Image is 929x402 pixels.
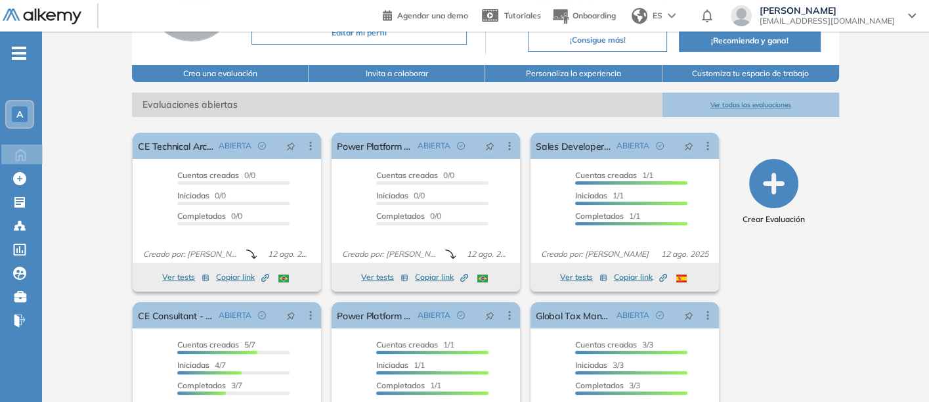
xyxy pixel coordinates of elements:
button: pushpin [276,305,305,326]
button: Copiar link [614,269,667,285]
a: Global Tax Manager [536,302,611,328]
span: Iniciadas [177,190,209,200]
span: Cuentas creadas [177,170,239,180]
span: 0/0 [376,211,441,221]
span: Cuentas creadas [575,170,637,180]
button: Crear Evaluación [743,159,805,225]
span: Completados [376,380,425,390]
span: Completados [177,380,226,390]
span: 12 ago. 2025 [462,248,515,260]
span: check-circle [258,142,266,150]
span: check-circle [258,311,266,319]
span: Cuentas creadas [376,170,438,180]
button: pushpin [674,135,703,156]
span: pushpin [286,310,295,321]
button: Editar mi perfil [251,21,467,45]
span: Evaluaciones abiertas [132,93,662,117]
span: Cuentas creadas [177,340,239,349]
span: 1/1 [376,340,454,349]
span: Creado por: [PERSON_NAME] [337,248,445,260]
a: CE Consultant - [GEOGRAPHIC_DATA] [138,302,213,328]
button: pushpin [475,135,504,156]
span: 3/3 [575,380,640,390]
img: world [632,8,647,24]
button: Copiar link [415,269,468,285]
span: 5/7 [177,340,255,349]
span: check-circle [656,142,664,150]
img: BRA [278,275,289,282]
span: Cuentas creadas [376,340,438,349]
span: ABIERTA [616,309,649,321]
span: Completados [575,211,624,221]
span: 3/3 [575,360,624,370]
span: Crear Evaluación [743,213,805,225]
button: Ver tests [162,269,209,285]
span: Onboarding [573,11,616,20]
img: arrow [668,13,676,18]
span: 3/3 [575,340,653,349]
span: 12 ago. 2025 [263,248,316,260]
span: Iniciadas [376,360,408,370]
span: Completados [177,211,226,221]
img: ESP [676,275,687,282]
span: ABIERTA [418,309,450,321]
button: Onboarding [551,2,616,30]
span: Cuentas creadas [575,340,637,349]
span: 1/1 [376,380,441,390]
button: pushpin [276,135,305,156]
span: 12 ago. 2025 [656,248,714,260]
button: Crea una evaluación [132,65,309,82]
span: Iniciadas [177,360,209,370]
span: 4/7 [177,360,226,370]
span: check-circle [457,311,465,319]
span: Creado por: [PERSON_NAME] [138,248,246,260]
span: 0/0 [177,211,242,221]
span: ABIERTA [418,140,450,152]
a: Power Platform Developer CRM [337,302,412,328]
button: pushpin [674,305,703,326]
span: pushpin [286,141,295,151]
span: 1/1 [575,190,624,200]
img: Logo [3,9,81,25]
span: check-circle [656,311,664,319]
button: Ver tests [560,269,607,285]
span: A [16,109,23,120]
span: Iniciadas [575,190,607,200]
button: Ver tests [361,269,408,285]
button: Ver todas las evaluaciones [662,93,839,117]
span: 1/1 [575,211,640,221]
span: Copiar link [216,271,269,283]
span: 0/0 [376,170,454,180]
span: 1/1 [575,170,653,180]
i: - [12,52,26,55]
span: Iniciadas [575,360,607,370]
span: Completados [376,211,425,221]
span: pushpin [684,141,693,151]
span: 0/0 [177,170,255,180]
button: Personaliza la experiencia [485,65,662,82]
span: [EMAIL_ADDRESS][DOMAIN_NAME] [760,16,895,26]
span: Completados [575,380,624,390]
button: Copiar link [216,269,269,285]
button: ¡Recomienda y gana! [679,30,821,52]
a: Power Platform Developer - [GEOGRAPHIC_DATA] [337,133,412,159]
a: CE Technical Architect - [GEOGRAPHIC_DATA] [138,133,213,159]
span: check-circle [457,142,465,150]
button: Invita a colaborar [309,65,485,82]
img: BRA [477,275,488,282]
span: Iniciadas [376,190,408,200]
a: Agendar una demo [383,7,468,22]
span: Tutoriales [504,11,541,20]
span: 1/1 [376,360,425,370]
span: 0/0 [376,190,425,200]
button: Customiza tu espacio de trabajo [662,65,839,82]
span: Creado por: [PERSON_NAME] [536,248,654,260]
span: 0/0 [177,190,226,200]
span: [PERSON_NAME] [760,5,895,16]
span: Copiar link [614,271,667,283]
span: Agendar una demo [397,11,468,20]
span: pushpin [684,310,693,321]
span: 3/7 [177,380,242,390]
span: ABIERTA [219,140,251,152]
span: Copiar link [415,271,468,283]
